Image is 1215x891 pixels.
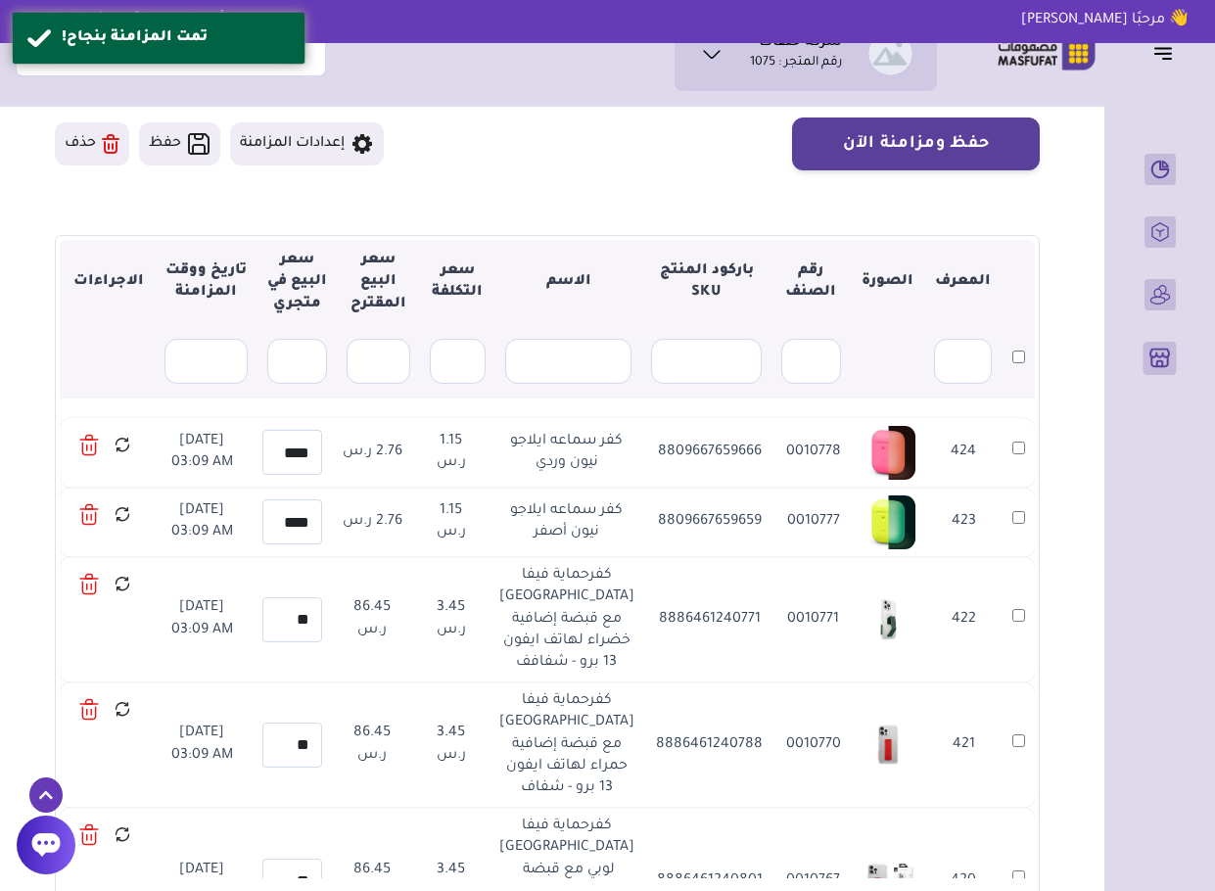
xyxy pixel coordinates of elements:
[862,592,915,646] img: 202310101407-EePR9o3k9SEQAzJtdJ9KphfahkLbtWBPTWezwCoJ.jpg
[151,682,252,808] td: [DATE] 03:09 AM
[350,253,406,312] strong: سعر البيع المقترح
[984,34,1109,72] img: Logo
[413,418,488,488] td: 1.15 ر.س
[413,488,488,557] td: 1.15 ر.س
[267,253,327,312] strong: سعر البيع في متجري
[489,418,645,488] td: كفر سماعه ايلاجو نيون وردي
[925,418,1002,488] td: 424
[645,557,774,682] td: 8886461240771
[489,488,645,557] td: كفر سماعه ايلاجو نيون أصفر
[645,488,774,557] td: 8809667659659
[332,418,414,488] td: 2.76 ر.س
[774,418,853,488] td: 0010778
[139,122,220,165] button: حفظ
[489,557,645,682] td: كفرحماية فيفا [GEOGRAPHIC_DATA] مع قبضة إضافية خضراء لهاتف ايفون 13 برو - شفافف
[774,682,853,808] td: 0010770
[55,122,129,165] button: حذف
[750,54,842,73] p: رقم المتجر : 1075
[645,682,774,808] td: 8886461240788
[935,274,991,290] strong: المعرف
[862,495,915,549] img: 2023-11-17-655788e5aec85.png
[332,682,414,808] td: 86.45 ر.س
[332,488,414,557] td: 2.76 ر.س
[165,263,247,301] strong: تاريخ ووقت المزامنة
[12,10,239,31] p: أنت تدير حسابًا لـ : شركة حلقات
[230,122,384,165] button: إعدادات المزامنة
[862,426,915,480] img: 2023-11-17-655787845519d.png
[925,557,1002,682] td: 422
[151,418,252,488] td: [DATE] 03:09 AM
[73,274,144,290] strong: الاجراءات
[660,263,754,301] strong: باركود المنتج SKU
[792,117,1040,170] button: حفظ ومزامنة الآن
[925,682,1002,808] td: 421
[1006,10,1203,31] p: 👋 مرحبًا [PERSON_NAME]
[489,682,645,808] td: كفرحماية فيفا [GEOGRAPHIC_DATA] مع قبضة إضافية حمراء لهاتف ايفون 13 برو - شفاف
[151,557,252,682] td: [DATE] 03:09 AM
[862,274,913,290] strong: الصورة
[546,274,591,290] strong: الاسم
[413,682,488,808] td: 3.45 ر.س
[774,557,853,682] td: 0010771
[785,263,836,301] strong: رقم الصنف
[774,488,853,557] td: 0010777
[925,488,1002,557] td: 423
[759,34,842,54] h1: شركة حلقات
[645,418,774,488] td: 8809667659666
[151,488,252,557] td: [DATE] 03:09 AM
[432,263,483,301] strong: سعر التكلفة
[868,31,912,75] img: شركة حلقات
[862,718,915,772] img: 202310101406-xufuWPGnYSY4zhcqpv2TDShr6vAn6jDhNBZVgCtS.jpg
[332,557,414,682] td: 86.45 ر.س
[413,557,488,682] td: 3.45 ر.س
[62,27,290,49] div: تمت المزامنة بنجاح!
